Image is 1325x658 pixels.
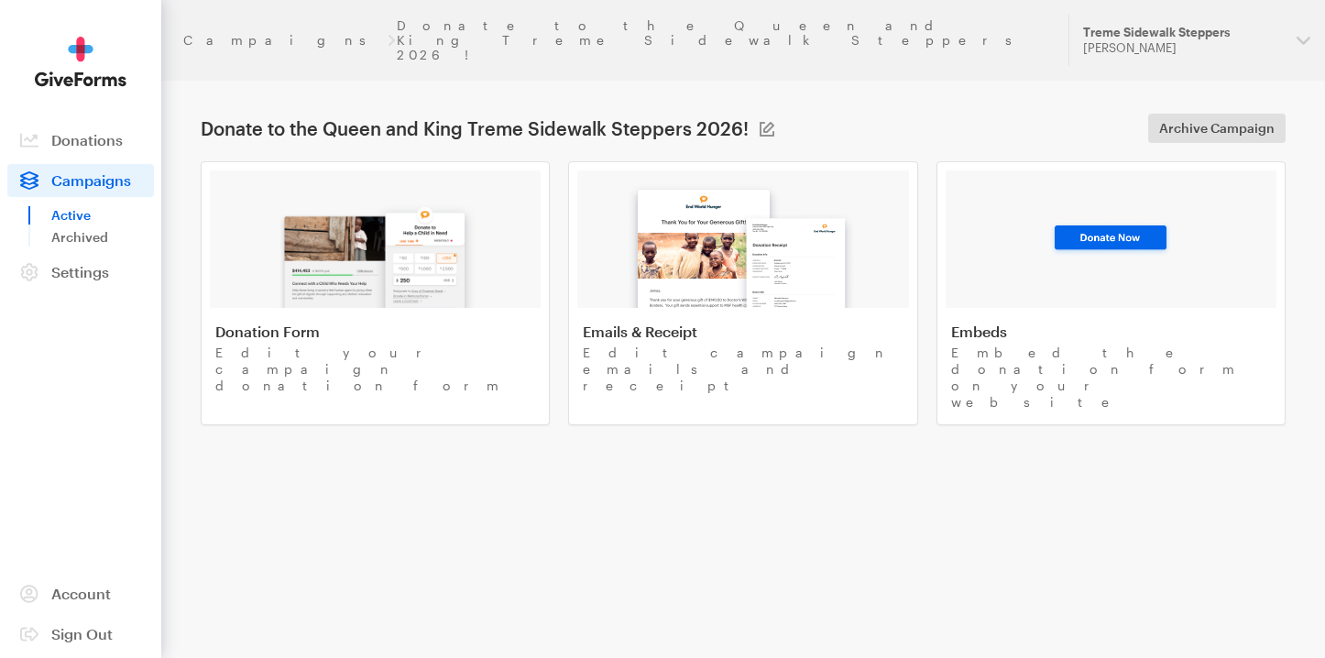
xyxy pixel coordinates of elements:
[568,161,917,425] a: Emails & Receipt Edit campaign emails and receipt
[268,191,483,308] img: image-1-0e7e33c2fa879c29fc43b57e5885c2c5006ac2607a1de4641c4880897d5e5c7f.png
[583,323,903,341] h4: Emails & Receipt
[1068,15,1325,66] button: Treme Sidewalk Steppers [PERSON_NAME]
[951,323,1271,341] h4: Embeds
[583,345,903,394] p: Edit campaign emails and receipt
[7,256,154,289] a: Settings
[215,323,535,341] h4: Donation Form
[51,226,154,248] a: Archived
[7,164,154,197] a: Campaigns
[215,345,535,394] p: Edit your campaign donation form
[51,263,109,280] span: Settings
[951,345,1271,411] p: Embed the donation form on your website
[936,161,1286,425] a: Embeds Embed the donation form on your website
[183,33,386,48] a: Campaigns
[1048,221,1173,258] img: image-3-93ee28eb8bf338fe015091468080e1db9f51356d23dce784fdc61914b1599f14.png
[51,204,154,226] a: Active
[201,161,550,425] a: Donation Form Edit your campaign donation form
[51,131,123,148] span: Donations
[51,171,131,189] span: Campaigns
[201,117,749,139] h1: Donate to the Queen and King Treme Sidewalk Steppers 2026!
[1083,40,1282,56] div: [PERSON_NAME]
[35,37,126,87] img: GiveForms
[397,18,1046,62] a: Donate to the Queen and King Treme Sidewalk Steppers 2026!
[7,124,154,157] a: Donations
[1083,25,1282,40] div: Treme Sidewalk Steppers
[1148,114,1286,143] a: Archive Campaign
[1159,117,1275,139] span: Archive Campaign
[619,172,867,308] img: image-2-08a39f98273254a5d313507113ca8761204b64a72fdaab3e68b0fc5d6b16bc50.png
